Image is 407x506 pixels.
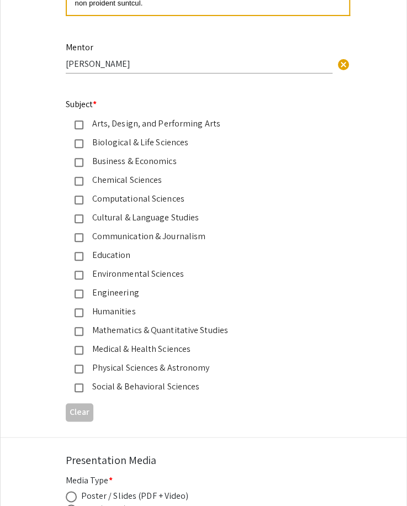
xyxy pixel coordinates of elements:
div: Social & Behavioral Sciences [83,380,315,393]
iframe: Chat [8,456,47,498]
div: Cultural & Language Studies [83,211,315,224]
div: Physical Sciences & Astronomy [83,361,315,375]
div: Arts, Design, and Performing Arts [83,117,315,130]
input: Type Here [66,58,332,70]
div: Mathematics & Quantitative Studies [83,324,315,337]
div: Presentation Media [66,452,342,468]
mat-label: Media Type [66,475,113,486]
div: Engineering [83,286,315,299]
span: cancel [337,58,350,71]
div: Computational Sciences [83,192,315,205]
button: Clear [66,403,93,421]
div: Environmental Sciences [83,267,315,281]
div: Biological & Life Sciences [83,136,315,149]
div: Business & Economics [83,155,315,168]
div: Poster / Slides (PDF + Video) [81,489,189,503]
div: Communication & Journalism [83,230,315,243]
button: Clear [332,52,355,75]
div: Humanities [83,305,315,318]
mat-label: Subject [66,98,97,110]
div: Chemical Sciences [83,173,315,187]
div: Medical & Health Sciences [83,342,315,356]
div: Education [83,249,315,262]
mat-label: Mentor [66,41,93,53]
